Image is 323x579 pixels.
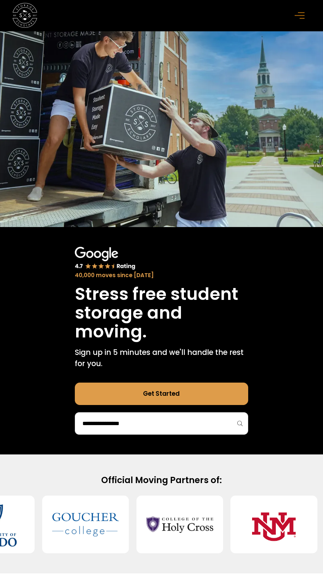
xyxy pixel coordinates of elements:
p: Sign up in 5 minutes and we'll handle the rest for you. [75,347,248,369]
h1: Stress free student storage and moving. [75,285,248,341]
a: Get Started [75,383,248,405]
h2: Official Moving Partners of: [16,475,307,486]
img: Google 4.7 star rating [75,247,135,270]
div: menu [291,6,310,25]
img: Storage Scholars main logo [13,3,37,28]
div: 40,000 moves since [DATE] [75,271,248,279]
img: Goucher College [52,501,119,548]
img: College of the Holy Cross [146,501,213,548]
img: University of New Mexico [240,501,307,548]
